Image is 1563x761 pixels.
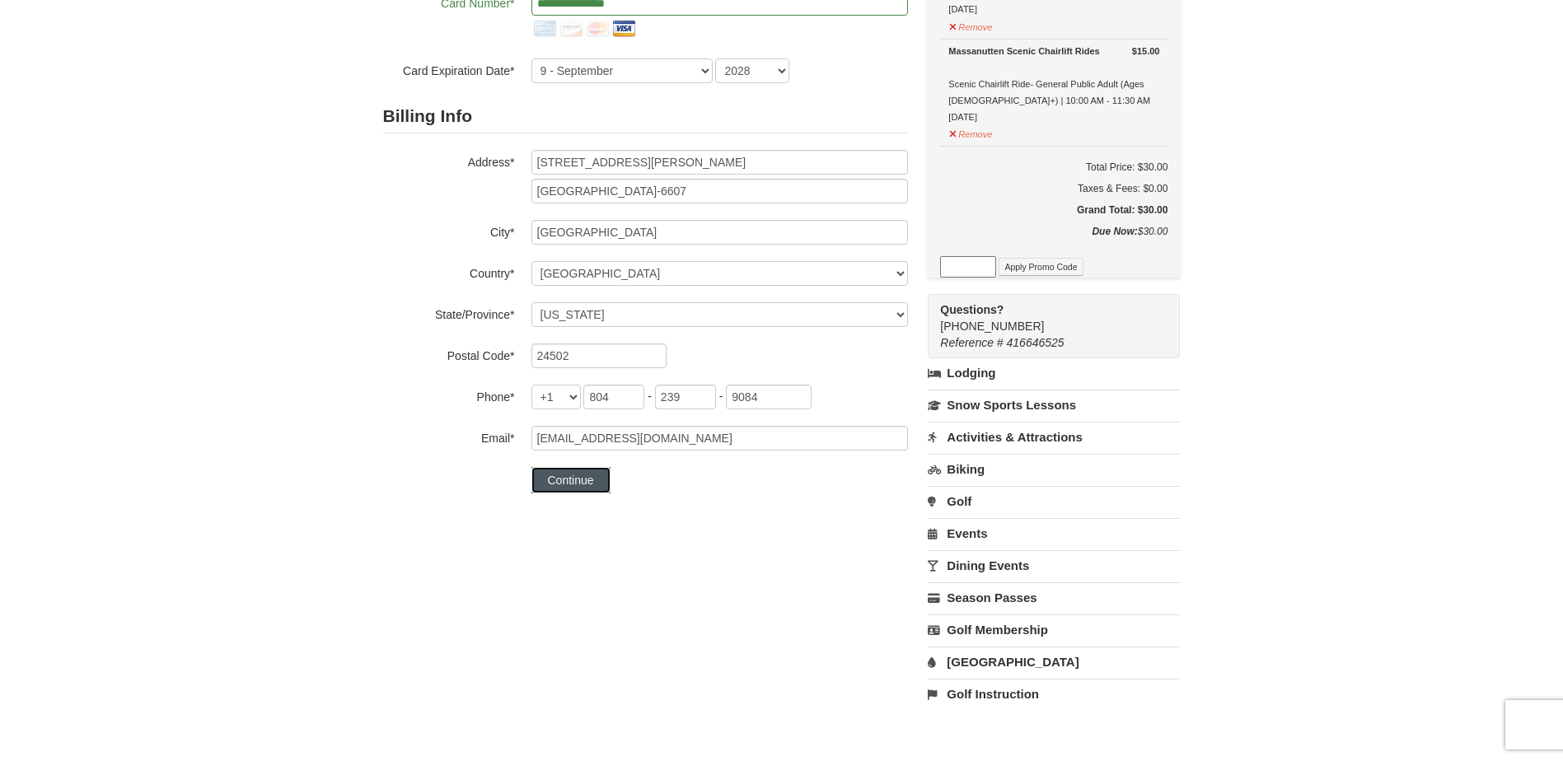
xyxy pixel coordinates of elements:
a: Golf Membership [928,614,1180,645]
button: Apply Promo Code [999,258,1083,276]
label: Email* [383,426,515,446]
img: mastercard.png [584,16,611,42]
a: Snow Sports Lessons [928,390,1180,420]
h6: Total Price: $30.00 [940,159,1168,175]
img: discover.png [558,16,584,42]
span: 416646525 [1007,336,1065,349]
button: Remove [948,15,993,35]
a: Golf Instruction [928,679,1180,709]
span: - [648,390,652,403]
label: Card Expiration Date* [383,58,515,79]
div: $30.00 [940,223,1168,256]
strong: Due Now: [1092,226,1137,237]
a: Dining Events [928,550,1180,581]
a: Season Passes [928,582,1180,613]
span: - [719,390,723,403]
label: Phone* [383,385,515,405]
div: Massanutten Scenic Chairlift Rides [948,43,1159,59]
label: City* [383,220,515,240]
label: Postal Code* [383,343,515,364]
input: Billing Info [531,150,908,175]
input: City [531,220,908,245]
div: Taxes & Fees: $0.00 [940,180,1168,197]
input: xxxx [726,385,812,409]
input: xxx [583,385,644,409]
img: visa.png [611,16,637,42]
img: amex.png [531,16,558,42]
a: Events [928,518,1180,549]
a: Golf [928,486,1180,516]
span: Reference # [940,336,1003,349]
input: Postal Code [531,343,667,368]
h5: Grand Total: $30.00 [940,202,1168,218]
label: Country* [383,261,515,282]
button: Continue [531,467,611,493]
strong: Questions? [940,303,1004,316]
a: Biking [928,454,1180,484]
a: Lodging [928,358,1180,388]
label: Address* [383,150,515,170]
input: xxx [655,385,716,409]
label: State/Province* [383,302,515,323]
span: [PHONE_NUMBER] [940,301,1150,333]
a: Activities & Attractions [928,422,1180,452]
h2: Billing Info [383,100,908,133]
strong: $15.00 [1132,43,1160,59]
a: [GEOGRAPHIC_DATA] [928,647,1180,677]
div: Scenic Chairlift Ride- General Public Adult (Ages [DEMOGRAPHIC_DATA]+) | 10:00 AM - 11:30 AM [DATE] [948,43,1159,125]
input: Email [531,426,908,451]
button: Remove [948,122,993,142]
